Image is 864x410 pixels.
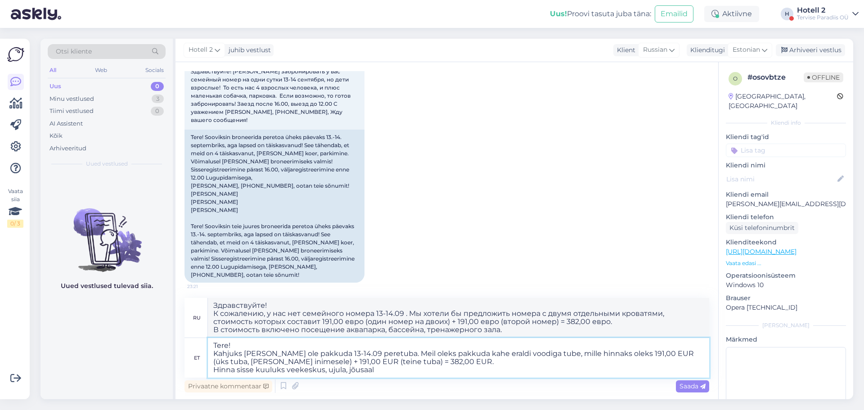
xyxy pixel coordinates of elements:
[797,14,849,21] div: Tervise Paradiis OÜ
[726,199,846,209] p: [PERSON_NAME][EMAIL_ADDRESS][DOMAIN_NAME]
[726,119,846,127] div: Kliendi info
[49,131,63,140] div: Kõik
[747,72,804,83] div: # osovbtze
[704,6,759,22] div: Aktiivne
[49,119,83,128] div: AI Assistent
[726,161,846,170] p: Kliendi nimi
[726,222,798,234] div: Küsi telefoninumbrit
[187,283,221,290] span: 23:21
[797,7,859,21] a: Hotell 2Tervise Paradiis OÜ
[726,321,846,329] div: [PERSON_NAME]
[726,293,846,303] p: Brauser
[225,45,271,55] div: juhib vestlust
[208,338,709,378] textarea: Tere! Kahjuks [PERSON_NAME] ole pakkuda 13-14.09 peretuba. Meil oleks pakkuda kahe eraldi voodiga...
[733,45,760,55] span: Estonian
[56,47,92,56] span: Otsi kliente
[726,174,836,184] input: Lisa nimi
[7,46,24,63] img: Askly Logo
[726,335,846,344] p: Märkmed
[613,45,635,55] div: Klient
[49,82,61,91] div: Uus
[151,107,164,116] div: 0
[151,82,164,91] div: 0
[184,130,364,283] div: Tere! Sooviksin broneerida peretoa üheks päevaks 13.-14. septembriks, aga lapsed on täiskasvanud!...
[729,92,837,111] div: [GEOGRAPHIC_DATA], [GEOGRAPHIC_DATA]
[733,75,738,82] span: o
[7,220,23,228] div: 0 / 3
[189,45,213,55] span: Hotell 2
[550,9,651,19] div: Proovi tasuta juba täna:
[184,380,272,392] div: Privaatne kommentaar
[49,144,86,153] div: Arhiveeritud
[726,259,846,267] p: Vaata edasi ...
[797,7,849,14] div: Hotell 2
[86,160,128,168] span: Uued vestlused
[804,72,843,82] span: Offline
[643,45,667,55] span: Russian
[49,95,94,104] div: Minu vestlused
[61,281,153,291] p: Uued vestlused tulevad siia.
[726,190,846,199] p: Kliendi email
[193,310,201,325] div: ru
[726,132,846,142] p: Kliendi tag'id
[726,238,846,247] p: Klienditeekond
[655,5,693,23] button: Emailid
[726,271,846,280] p: Operatsioonisüsteem
[726,212,846,222] p: Kliendi telefon
[776,44,845,56] div: Arhiveeri vestlus
[144,64,166,76] div: Socials
[550,9,567,18] b: Uus!
[49,107,94,116] div: Tiimi vestlused
[726,303,846,312] p: Opera [TECHNICAL_ID]
[194,350,200,365] div: et
[726,248,796,256] a: [URL][DOMAIN_NAME]
[152,95,164,104] div: 3
[687,45,725,55] div: Klienditugi
[208,298,709,338] textarea: Здравствуйте! К сожалению, у нас нет семейного номера 13-14.09 . Мы хотели бы предложить номера с...
[726,280,846,290] p: Windows 10
[7,187,23,228] div: Vaata siia
[726,144,846,157] input: Lisa tag
[40,192,173,273] img: No chats
[679,382,706,390] span: Saada
[781,8,793,20] div: H
[48,64,58,76] div: All
[93,64,109,76] div: Web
